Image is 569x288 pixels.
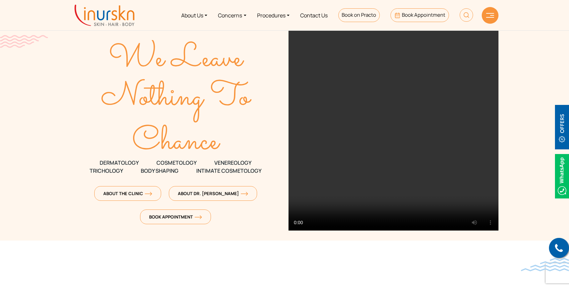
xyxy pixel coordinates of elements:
span: Intimate Cosmetology [196,167,261,175]
a: Book Appointmentorange-arrow [140,209,211,224]
img: orange-arrow [241,192,248,196]
span: About The Clinic [103,190,152,196]
img: orange-arrow [195,215,202,219]
span: VENEREOLOGY [214,159,251,167]
a: Concerns [213,3,251,28]
text: Chance [132,117,221,167]
img: Whatsappicon [555,154,569,198]
span: Book Appointment [402,11,445,18]
span: Book on Practo [342,11,376,18]
a: About Us [176,3,213,28]
img: bluewave [521,258,569,271]
span: About Dr. [PERSON_NAME] [178,190,248,196]
span: Book Appointment [149,214,202,220]
a: Procedures [252,3,295,28]
a: About Dr. [PERSON_NAME]orange-arrow [169,186,257,201]
img: hamLine.svg [486,13,494,18]
a: Contact Us [295,3,333,28]
text: We Leave [109,34,244,84]
img: HeaderSearch [460,8,473,22]
span: DERMATOLOGY [100,159,139,167]
span: COSMETOLOGY [156,159,197,167]
a: Book Appointment [390,8,449,22]
a: Whatsappicon [555,172,569,179]
span: Body Shaping [141,167,179,175]
img: orange-arrow [145,192,152,196]
span: TRICHOLOGY [90,167,123,175]
img: inurskn-logo [75,5,134,26]
text: Nothing To [101,73,252,122]
img: offerBt [555,105,569,149]
a: Book on Practo [338,8,380,22]
a: About The Clinicorange-arrow [94,186,161,201]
